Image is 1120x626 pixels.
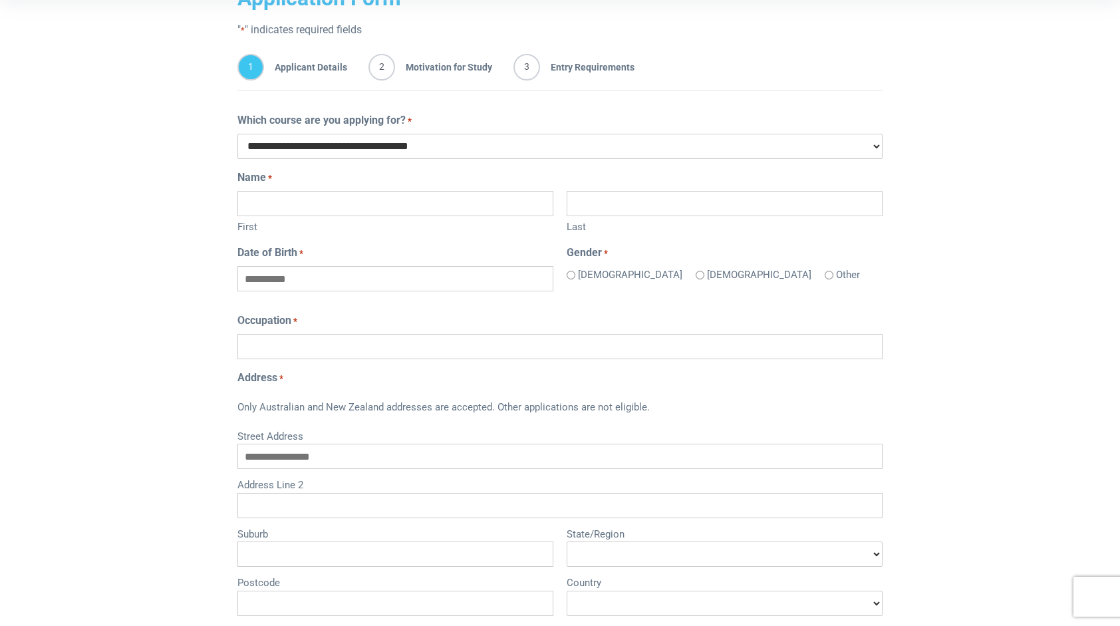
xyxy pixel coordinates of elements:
span: Applicant Details [264,54,347,80]
span: Motivation for Study [395,54,492,80]
label: Suburb [237,524,553,542]
span: 3 [513,54,540,80]
label: Postcode [237,572,553,591]
div: Only Australian and New Zealand addresses are accepted. Other applications are not eligible. [237,391,883,426]
label: Other [836,267,860,283]
label: Country [567,572,883,591]
label: Occupation [237,313,297,329]
legend: Name [237,170,883,186]
span: Entry Requirements [540,54,634,80]
label: First [237,216,553,235]
label: Which course are you applying for? [237,112,412,128]
label: Address Line 2 [237,474,883,493]
label: [DEMOGRAPHIC_DATA] [707,267,811,283]
label: Date of Birth [237,245,303,261]
span: 1 [237,54,264,80]
label: [DEMOGRAPHIC_DATA] [578,267,682,283]
p: " " indicates required fields [237,22,883,38]
label: State/Region [567,524,883,542]
legend: Address [237,370,883,386]
label: Last [567,216,883,235]
legend: Gender [567,245,883,261]
span: 2 [368,54,395,80]
label: Street Address [237,426,883,444]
